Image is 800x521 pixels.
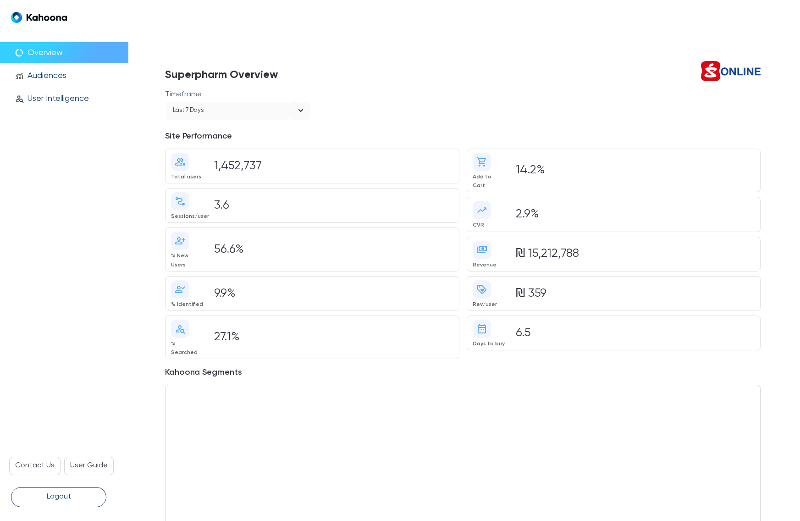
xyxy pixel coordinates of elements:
[28,48,63,58] p: Overview
[473,201,491,219] span: trending_up
[473,221,505,230] div: CVR
[210,332,453,343] div: 27.1%
[11,12,67,23] img: Logo
[11,48,139,58] a: data_usageOverview
[171,280,189,299] span: person_check
[210,288,453,299] div: 9.9%
[165,364,761,385] h3: Kahoona Segments
[171,212,203,221] div: Sessions/user
[171,320,189,338] span: person_search
[11,94,139,104] a: person_searchUser Intelligence
[473,173,505,190] div: Add to Cart
[9,457,61,475] a: Contact Us
[473,280,491,299] span: loyalty
[171,192,189,211] span: conversion_path
[473,320,491,338] span: date_range
[15,71,24,80] span: monitoring
[473,153,491,171] span: shopping_cart
[210,244,453,255] div: 56.6%
[173,105,204,117] div: Last 7 days
[64,457,114,475] a: User Guide
[165,90,202,99] p: Timeframe
[171,232,189,250] span: person_add
[171,153,189,171] span: group
[15,460,55,472] p: Contact Us
[171,252,203,269] div: % New Users
[512,209,755,220] div: 2.9%
[512,249,755,260] div: ₪ 15,212,788
[165,127,761,149] h3: Site Performance
[28,94,89,104] p: User Intelligence
[171,173,203,182] div: Total users
[473,300,505,309] div: Rev/user
[512,288,755,299] div: ₪ 359
[210,200,453,211] div: 3.6
[171,340,203,357] div: % Searched
[165,59,578,89] h1: Superpharm Overview
[171,300,203,309] div: % Identified
[295,105,306,116] svg: open
[70,460,108,472] p: User Guide
[701,61,761,82] img: 0
[210,161,453,172] div: 1,452,737
[512,165,755,176] div: 14.2%
[11,71,139,81] a: monitoringAudiences
[473,340,505,349] div: Days to buy
[512,328,755,339] div: 6.5
[15,48,24,57] span: data_usage
[473,261,505,270] div: Revenue
[11,487,106,507] button: Logout
[15,94,24,103] span: person_search
[28,71,66,81] p: Audiences
[284,105,285,115] input: Selected Last 7 days. Timeframe
[47,491,71,503] p: Logout
[473,241,491,259] span: payments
